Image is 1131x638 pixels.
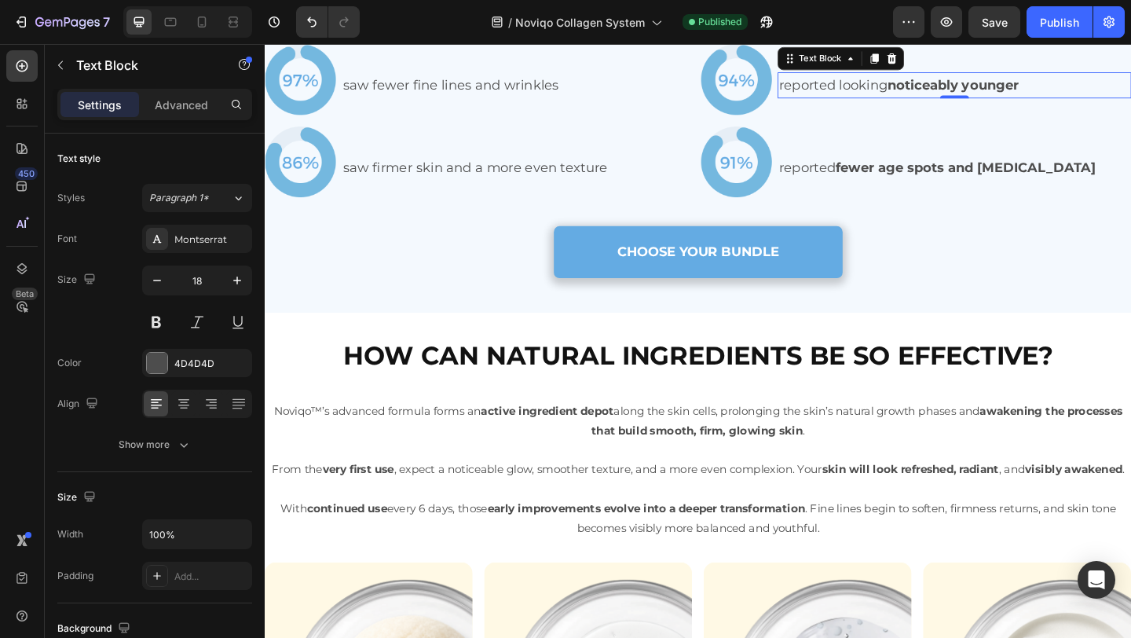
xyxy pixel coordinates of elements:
[474,90,551,167] img: gempages_566123104753943382-c07853f4-b944-44ca-8cb0-651510f4c109.png
[57,569,93,583] div: Padding
[314,198,628,254] a: CHOOSE YOUR BUNDLE
[606,455,799,470] strong: skin will look refreshed, radiant
[155,97,208,113] p: Advanced
[515,14,645,31] span: Noviqo Collagen System
[559,122,941,147] p: reported
[2,388,941,431] p: Noviqo™’s advanced formula forms an along the skin cells, prolonging the skin’s natural growth ph...
[57,487,99,508] div: Size
[57,152,101,166] div: Text style
[85,322,858,356] strong: HOW CAN NATURAL INGREDIENTS BE SO EFFECTIVE?
[1040,14,1079,31] div: Publish
[57,431,252,459] button: Show more
[142,184,252,212] button: Paragraph 1*
[57,394,101,415] div: Align
[57,527,83,541] div: Width
[296,6,360,38] div: Undo/Redo
[620,126,904,143] strong: fewer age spots and [MEDICAL_DATA]
[149,191,209,205] span: Paragraph 1*
[968,6,1020,38] button: Save
[83,120,468,148] div: Rich Text Editor. Editing area: main
[698,15,741,29] span: Published
[76,56,210,75] p: Text Block
[559,32,941,57] p: reported looking
[982,16,1008,29] span: Save
[242,497,587,512] strong: early improvements evolve into a deeper transformation
[577,9,631,23] div: Text Block
[174,233,248,247] div: Montserrat
[827,455,933,470] strong: visibly awakened
[143,520,251,548] input: Auto
[677,36,820,53] strong: noticeably younger
[63,455,141,470] strong: very first use
[265,44,1131,638] iframe: Design area
[2,494,941,537] p: With every 6 days, those . Fine lines begin to soften, firmness returns, and skin tone becomes vi...
[57,232,77,246] div: Font
[1078,561,1115,599] div: Open Intercom Messenger
[78,97,122,113] p: Settings
[57,191,85,205] div: Styles
[2,452,941,473] p: From the , expect a noticeable glow, smoother texture, and a more even complexion. Your , and .
[174,570,248,584] div: Add...
[235,391,379,406] strong: active ingredient depot
[1027,6,1093,38] button: Publish
[119,437,192,453] div: Show more
[46,497,133,512] strong: continued use
[57,356,82,370] div: Color
[508,14,512,31] span: /
[174,357,248,371] div: 4D4D4D
[103,13,110,31] p: 7
[57,269,99,291] div: Size
[15,167,38,180] div: 450
[6,6,117,38] button: 7
[383,217,560,235] p: CHOOSE YOUR BUNDLE
[12,288,38,300] div: Beta
[85,122,467,147] p: saw firmer skin and a more even texture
